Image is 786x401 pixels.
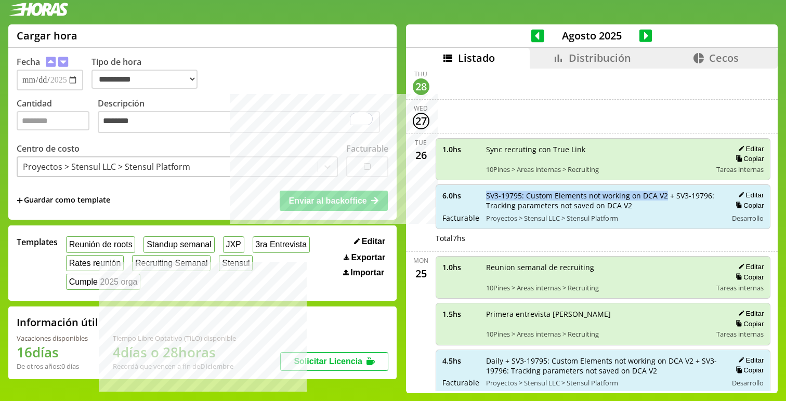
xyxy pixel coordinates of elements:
[113,343,236,362] h1: 4 días o 28 horas
[17,195,23,206] span: +
[413,265,429,282] div: 25
[436,233,771,243] div: Total 7 hs
[294,357,362,366] span: Solicitar Licencia
[200,362,233,371] b: Diciembre
[442,144,479,154] span: 1.0 hs
[486,191,720,210] span: SV3-19795: Custom Elements not working on DCA V2 + SV3-19796: Tracking parameters not saved on DC...
[732,154,764,163] button: Copiar
[23,161,190,172] div: Proyectos > Stensul LLC > Stensul Platform
[732,201,764,210] button: Copiar
[413,113,429,129] div: 27
[732,273,764,282] button: Copiar
[735,191,764,199] button: Editar
[716,283,764,292] span: Tareas internas
[17,195,110,206] span: +Guardar como template
[442,213,479,223] span: Facturable
[17,56,40,68] label: Fecha
[544,29,639,43] span: Agosto 2025
[415,138,427,147] div: Tue
[486,283,710,292] span: 10Pines > Areas internas > Recruiting
[17,343,88,362] h1: 16 días
[17,111,89,130] input: Cantidad
[66,274,140,290] button: Cumple 2025 orga
[223,236,244,252] button: JXP
[486,378,720,387] span: Proyectos > Stensul LLC > Stensul Platform
[732,378,764,387] span: Desarrollo
[91,70,198,89] select: Tipo de hora
[442,356,479,366] span: 4.5 hs
[716,165,764,174] span: Tareas internas
[98,98,388,136] label: Descripción
[458,51,495,65] span: Listado
[735,309,764,318] button: Editar
[413,78,429,95] div: 28
[413,147,429,164] div: 26
[113,362,236,371] div: Recordá que vencen a fin de
[346,143,388,154] label: Facturable
[8,3,69,16] img: logotipo
[280,191,388,210] button: Enviar al backoffice
[17,236,58,248] span: Templates
[253,236,310,252] button: 3ra Entrevista
[486,144,710,154] span: Sync recruting con True Link
[569,51,631,65] span: Distribución
[442,191,479,200] span: 6.0 hs
[350,268,384,277] span: Importar
[66,236,135,252] button: Reunión de roots
[486,165,710,174] span: 10Pines > Areas internas > Recruiting
[709,51,739,65] span: Cecos
[17,29,77,43] h1: Cargar hora
[362,237,385,246] span: Editar
[66,255,124,271] button: Rates reunión
[113,333,236,343] div: Tiempo Libre Optativo (TiLO) disponible
[442,309,479,319] span: 1.5 hs
[486,329,710,339] span: 10Pines > Areas internas > Recruiting
[406,69,778,392] div: scrollable content
[486,213,720,223] span: Proyectos > Stensul LLC > Stensul Platform
[98,111,380,133] textarea: To enrich screen reader interactions, please activate Accessibility in Grammarly extension settings
[413,256,428,265] div: Mon
[486,309,710,319] span: Primera entrevista [PERSON_NAME]
[91,56,206,90] label: Tipo de hora
[340,252,388,263] button: Exportar
[17,143,80,154] label: Centro de costo
[143,236,214,252] button: Standup semanal
[716,329,764,339] span: Tareas internas
[351,236,388,247] button: Editar
[414,70,427,78] div: Thu
[735,262,764,271] button: Editar
[280,352,388,371] button: Solicitar Licencia
[442,378,479,387] span: Facturable
[486,356,720,376] span: Daily + SV3-19795: Custom Elements not working on DCA V2 + SV3-19796: Tracking parameters not sav...
[486,262,710,272] span: Reunion semanal de recruiting
[17,362,88,371] div: De otros años: 0 días
[735,144,764,153] button: Editar
[732,213,764,223] span: Desarrollo
[351,253,385,262] span: Exportar
[132,255,211,271] button: Recruiting Semanal
[442,262,479,272] span: 1.0 hs
[219,255,253,271] button: Stensul
[17,315,98,329] h2: Información útil
[735,356,764,365] button: Editar
[732,319,764,328] button: Copiar
[414,104,428,113] div: Wed
[17,333,88,343] div: Vacaciones disponibles
[17,98,98,136] label: Cantidad
[289,196,366,205] span: Enviar al backoffice
[732,366,764,375] button: Copiar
